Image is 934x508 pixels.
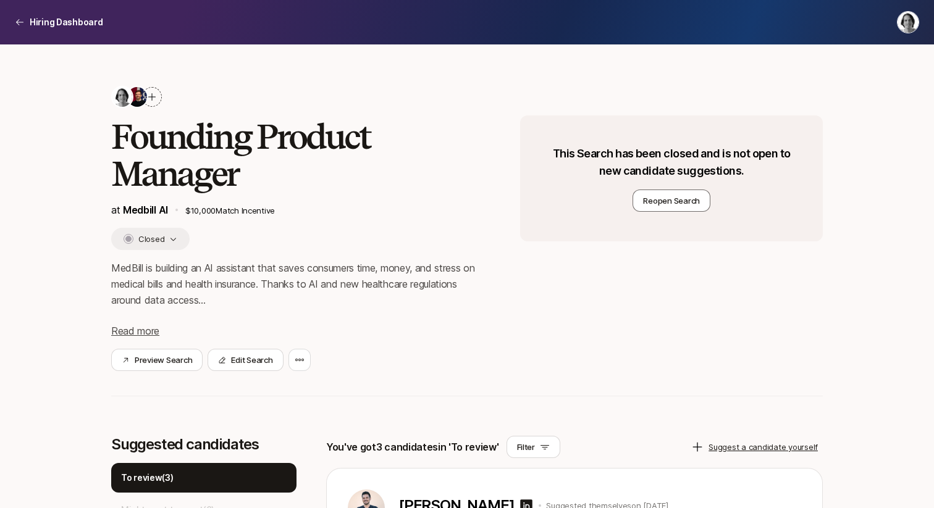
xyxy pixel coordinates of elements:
[898,12,919,33] img: Julien Nakache
[111,228,190,250] button: Closed
[208,349,283,371] button: Edit Search
[550,145,793,180] p: This Search has been closed and is not open to new candidate suggestions.
[633,189,710,212] button: Reopen Search
[111,325,159,337] span: Read more
[111,202,168,218] p: at
[709,441,818,453] p: Suggest a candidate yourself
[111,436,297,453] p: Suggested candidates
[111,118,481,192] h2: Founding Product Manager
[111,349,203,371] button: Preview Search
[326,439,499,455] p: You've got 3 candidates in 'To review'
[123,204,168,216] a: Medbill AI
[127,87,147,107] img: cb18dfcd_af67_44df_ba77_e543436f8547.jpg
[30,15,103,30] p: Hiring Dashboard
[897,11,919,33] button: Julien Nakache
[507,436,560,458] button: Filter
[112,87,132,107] img: ce576709_fac9_4f7c_98c5_5f1f6441faaf.jpg
[121,470,174,485] p: To review ( 3 )
[111,260,481,308] p: MedBill is building an AI assistant that saves consumers time, money, and stress on medical bills...
[185,204,481,217] p: $10,000 Match Incentive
